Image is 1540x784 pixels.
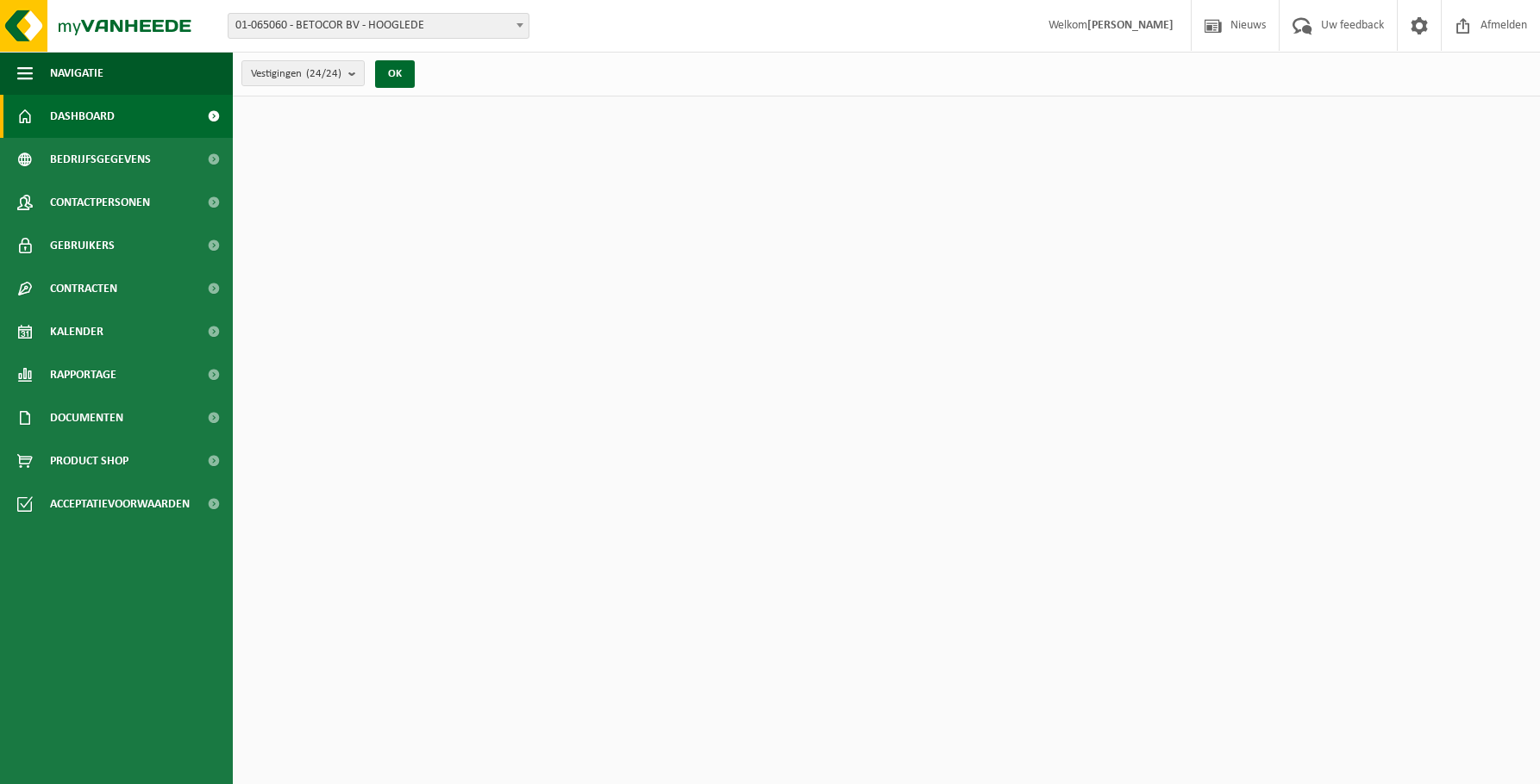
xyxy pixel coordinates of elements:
[306,68,341,79] count: (24/24)
[375,60,415,88] button: OK
[50,95,115,138] span: Dashboard
[50,224,115,267] span: Gebruikers
[50,310,103,353] span: Kalender
[50,181,150,224] span: Contactpersonen
[251,61,341,87] span: Vestigingen
[241,60,365,86] button: Vestigingen(24/24)
[228,14,529,38] span: 01-065060 - BETOCOR BV - HOOGLEDE
[1087,19,1174,32] strong: [PERSON_NAME]
[50,482,190,526] span: Acceptatievoorwaarden
[50,138,151,181] span: Bedrijfsgegevens
[228,13,529,39] span: 01-065060 - BETOCOR BV - HOOGLEDE
[50,267,117,310] span: Contracten
[50,353,116,396] span: Rapportage
[50,52,103,95] span: Navigatie
[50,396,123,439] span: Documenten
[50,439,128,482] span: Product Shop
